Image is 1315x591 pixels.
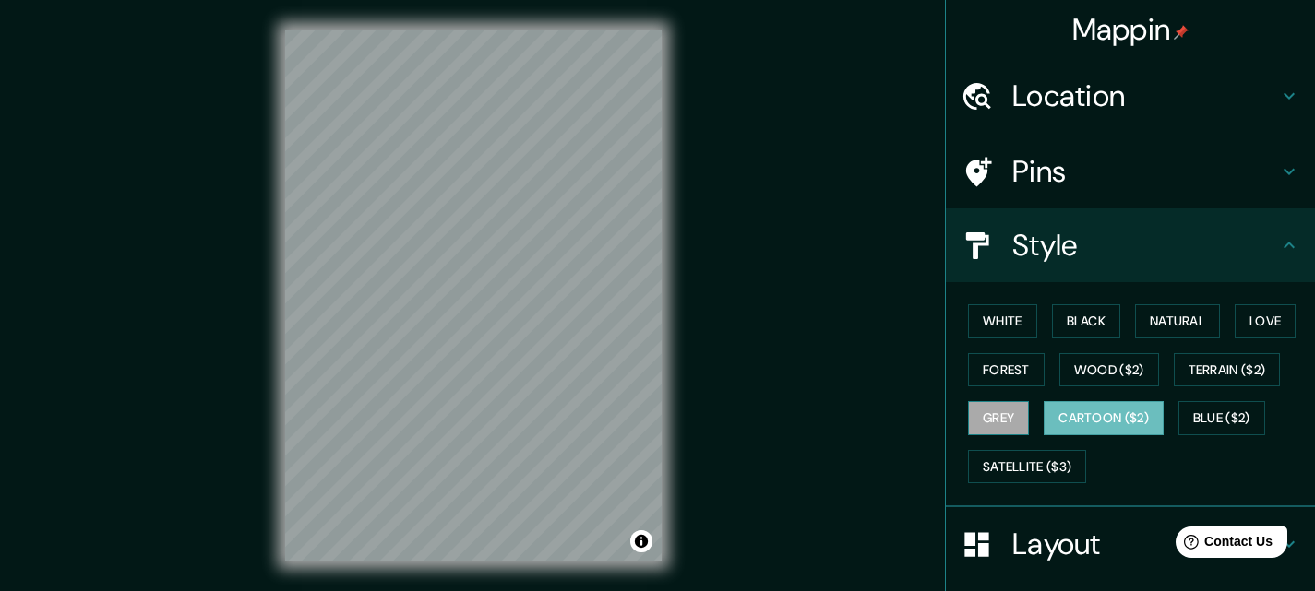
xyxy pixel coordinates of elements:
[1151,519,1295,571] iframe: Help widget launcher
[946,208,1315,282] div: Style
[968,304,1037,338] button: White
[630,530,652,552] button: Toggle attribution
[1012,77,1278,114] h4: Location
[1012,227,1278,264] h4: Style
[968,353,1045,387] button: Forest
[968,401,1029,435] button: Grey
[285,30,662,561] canvas: Map
[968,450,1086,484] button: Satellite ($3)
[1072,11,1189,48] h4: Mappin
[946,59,1315,133] div: Location
[946,507,1315,581] div: Layout
[946,135,1315,208] div: Pins
[1178,401,1265,435] button: Blue ($2)
[1174,25,1189,40] img: pin-icon.png
[1012,526,1278,562] h4: Layout
[1235,304,1296,338] button: Love
[1174,353,1281,387] button: Terrain ($2)
[1135,304,1220,338] button: Natural
[1052,304,1121,338] button: Black
[1059,353,1159,387] button: Wood ($2)
[1044,401,1164,435] button: Cartoon ($2)
[1012,153,1278,190] h4: Pins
